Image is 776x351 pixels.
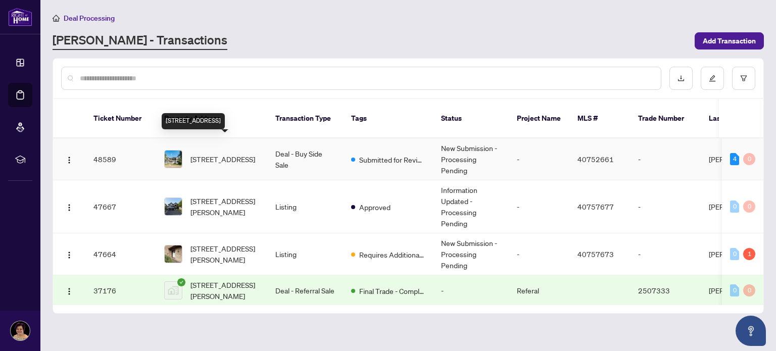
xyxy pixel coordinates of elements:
span: 40752661 [577,155,614,164]
a: [PERSON_NAME] - Transactions [53,32,227,50]
img: Logo [65,251,73,259]
td: 48589 [85,138,156,180]
span: [STREET_ADDRESS][PERSON_NAME] [190,195,259,218]
td: - [433,275,509,306]
span: home [53,15,60,22]
div: 0 [743,153,755,165]
button: Logo [61,198,77,215]
button: Logo [61,246,77,262]
img: thumbnail-img [165,245,182,263]
div: 0 [730,248,739,260]
span: edit [709,75,716,82]
td: New Submission - Processing Pending [433,233,509,275]
td: - [630,233,701,275]
td: - [630,180,701,233]
th: MLS # [569,99,630,138]
td: Referal [509,275,569,306]
button: Open asap [736,316,766,346]
td: Deal - Buy Side Sale [267,138,343,180]
span: Final Trade - Completed [359,285,425,296]
img: Logo [65,156,73,164]
span: Requires Additional Docs [359,249,425,260]
div: 4 [730,153,739,165]
span: [STREET_ADDRESS] [190,154,255,165]
span: Deal Processing [64,14,115,23]
th: Ticket Number [85,99,156,138]
img: thumbnail-img [165,198,182,215]
td: 47667 [85,180,156,233]
img: Logo [65,287,73,295]
th: Status [433,99,509,138]
span: filter [740,75,747,82]
img: thumbnail-img [165,282,182,299]
td: Listing [267,180,343,233]
button: Logo [61,282,77,298]
span: [STREET_ADDRESS][PERSON_NAME] [190,279,259,302]
td: 47664 [85,233,156,275]
th: Transaction Type [267,99,343,138]
td: Deal - Referral Sale [267,275,343,306]
button: edit [701,67,724,90]
th: Property Address [156,99,267,138]
td: New Submission - Processing Pending [433,138,509,180]
td: 37176 [85,275,156,306]
span: Add Transaction [703,33,756,49]
td: - [509,138,569,180]
div: 0 [730,284,739,296]
span: Approved [359,202,391,213]
td: - [509,180,569,233]
button: download [669,67,693,90]
span: check-circle [177,278,185,286]
img: Profile Icon [11,321,30,340]
td: Information Updated - Processing Pending [433,180,509,233]
img: logo [8,8,32,26]
td: Listing [267,233,343,275]
span: Submitted for Review [359,154,425,165]
button: Add Transaction [695,32,764,49]
div: 0 [743,200,755,213]
button: Logo [61,151,77,167]
span: 40757677 [577,202,614,211]
img: thumbnail-img [165,151,182,168]
img: Logo [65,204,73,212]
div: 1 [743,248,755,260]
td: 2507333 [630,275,701,306]
div: 0 [730,200,739,213]
span: download [677,75,685,82]
span: [STREET_ADDRESS][PERSON_NAME] [190,243,259,265]
th: Trade Number [630,99,701,138]
td: - [630,138,701,180]
button: filter [732,67,755,90]
th: Project Name [509,99,569,138]
div: 0 [743,284,755,296]
td: - [509,233,569,275]
span: 40757673 [577,249,614,259]
th: Tags [343,99,433,138]
div: [STREET_ADDRESS] [162,113,225,129]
